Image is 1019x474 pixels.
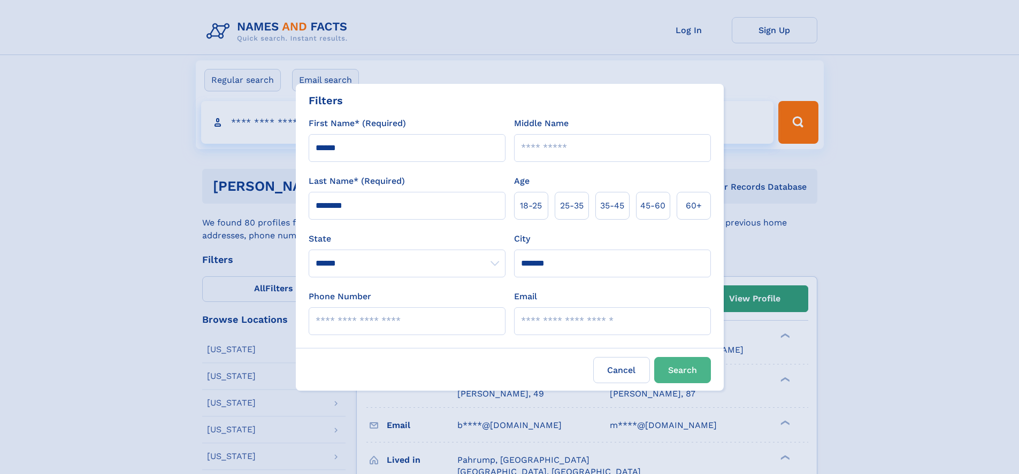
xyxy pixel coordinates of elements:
div: Filters [309,92,343,108]
span: 18‑25 [520,199,542,212]
span: 60+ [686,199,702,212]
button: Search [654,357,711,383]
label: Middle Name [514,117,569,130]
label: City [514,232,530,245]
label: First Name* (Required) [309,117,406,130]
label: Email [514,290,537,303]
label: State [309,232,505,245]
label: Last Name* (Required) [309,175,405,188]
label: Phone Number [309,290,371,303]
span: 35‑45 [600,199,624,212]
span: 25‑35 [560,199,584,212]
label: Age [514,175,530,188]
label: Cancel [593,357,650,383]
span: 45‑60 [640,199,665,212]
